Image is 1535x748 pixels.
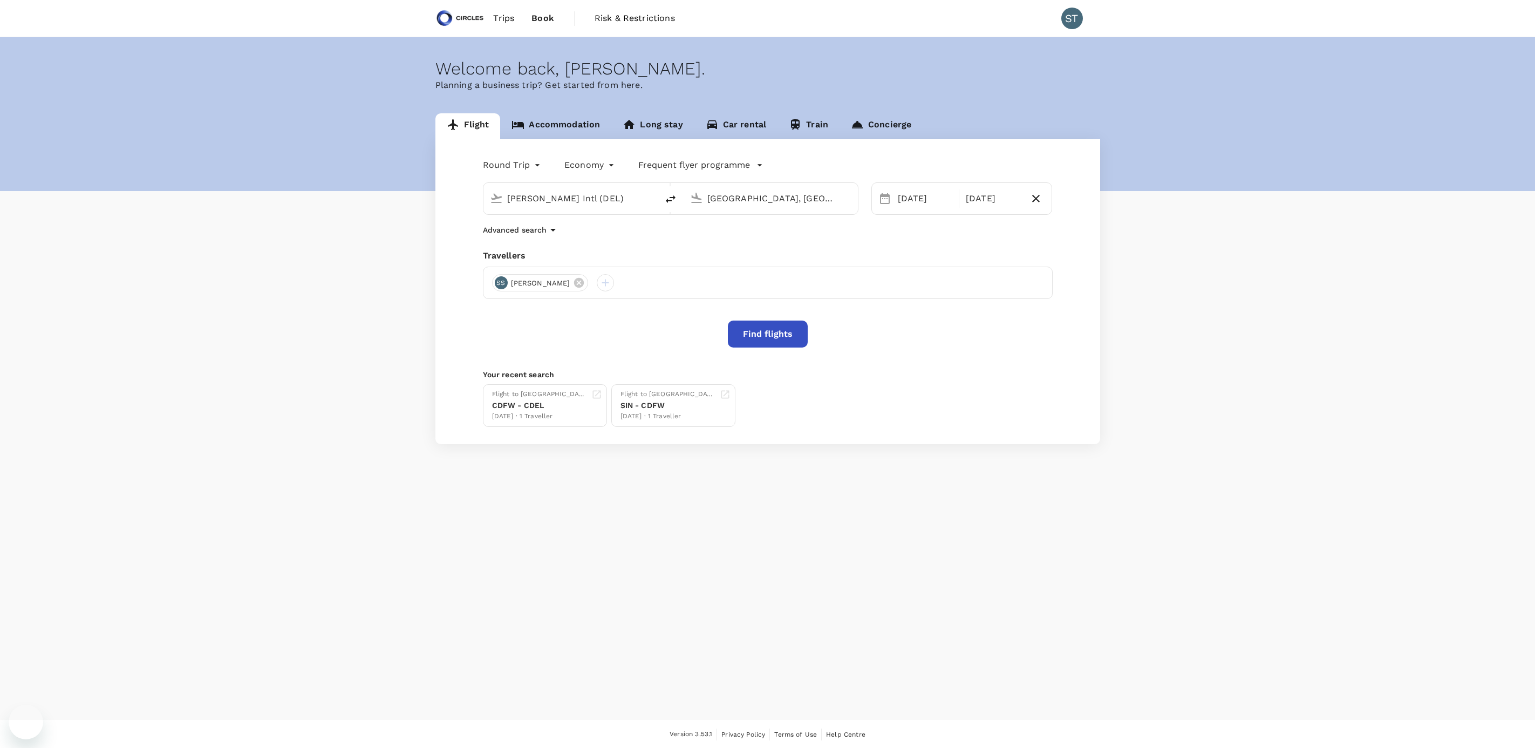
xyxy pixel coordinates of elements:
[620,411,715,422] div: [DATE] · 1 Traveller
[728,321,808,348] button: Find flights
[826,731,865,738] span: Help Centre
[9,705,43,739] iframe: Button to launch messaging window
[483,225,547,235] p: Advanced search
[483,157,543,174] div: Round Trip
[495,276,508,289] div: SS
[531,12,554,25] span: Book
[435,59,1100,79] div: Welcome back , [PERSON_NAME] .
[694,113,778,139] a: Car rental
[721,729,765,740] a: Privacy Policy
[483,223,560,236] button: Advanced search
[774,731,817,738] span: Terms of Use
[826,729,865,740] a: Help Centre
[507,190,635,207] input: Depart from
[961,188,1025,209] div: [DATE]
[483,369,1053,380] p: Your recent search
[492,411,587,422] div: [DATE] · 1 Traveller
[840,113,923,139] a: Concierge
[721,731,765,738] span: Privacy Policy
[492,389,587,400] div: Flight to [GEOGRAPHIC_DATA]
[492,400,587,411] div: CDFW - CDEL
[620,389,715,400] div: Flight to [GEOGRAPHIC_DATA]
[774,729,817,740] a: Terms of Use
[564,157,617,174] div: Economy
[595,12,675,25] span: Risk & Restrictions
[435,113,501,139] a: Flight
[638,159,750,172] p: Frequent flyer programme
[658,186,684,212] button: delete
[670,729,712,740] span: Version 3.53.1
[893,188,957,209] div: [DATE]
[483,249,1053,262] div: Travellers
[707,190,835,207] input: Going to
[435,79,1100,92] p: Planning a business trip? Get started from here.
[500,113,611,139] a: Accommodation
[1061,8,1083,29] div: ST
[493,12,514,25] span: Trips
[650,197,652,199] button: Open
[638,159,763,172] button: Frequent flyer programme
[850,197,852,199] button: Open
[611,113,694,139] a: Long stay
[504,278,577,289] span: [PERSON_NAME]
[492,274,589,291] div: SS[PERSON_NAME]
[620,400,715,411] div: SIN - CDFW
[435,6,485,30] img: Circles
[777,113,840,139] a: Train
